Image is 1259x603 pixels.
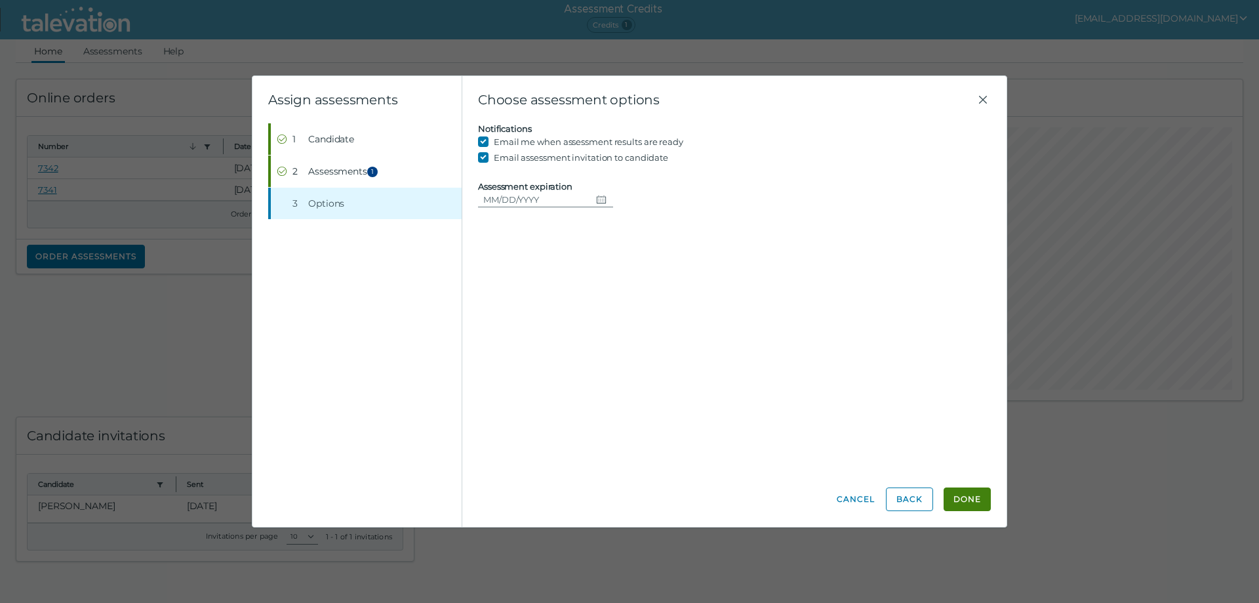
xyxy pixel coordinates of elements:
span: Options [308,197,344,210]
button: Completed [271,123,462,155]
span: Candidate [308,133,354,146]
div: 2 [292,165,303,178]
label: Assessment expiration [478,181,572,192]
label: Email assessment invitation to candidate [494,150,668,165]
button: Done [944,488,991,511]
span: Choose assessment options [478,92,975,108]
button: Cancel [836,488,875,511]
button: Back [886,488,933,511]
div: 1 [292,133,303,146]
button: Choose date [591,192,613,207]
clr-wizard-title: Assign assessments [268,92,397,108]
div: 3 [292,197,303,210]
button: 3Options [271,188,462,219]
nav: Wizard steps [268,123,462,219]
cds-icon: Completed [277,134,287,144]
label: Email me when assessment results are ready [494,134,683,150]
span: Assessments [308,165,382,178]
button: Close [975,92,991,108]
span: 1 [367,167,378,177]
button: Completed [271,156,462,187]
input: MM/DD/YYYY [478,192,591,207]
cds-icon: Completed [277,166,287,177]
label: Notifications [478,123,532,134]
